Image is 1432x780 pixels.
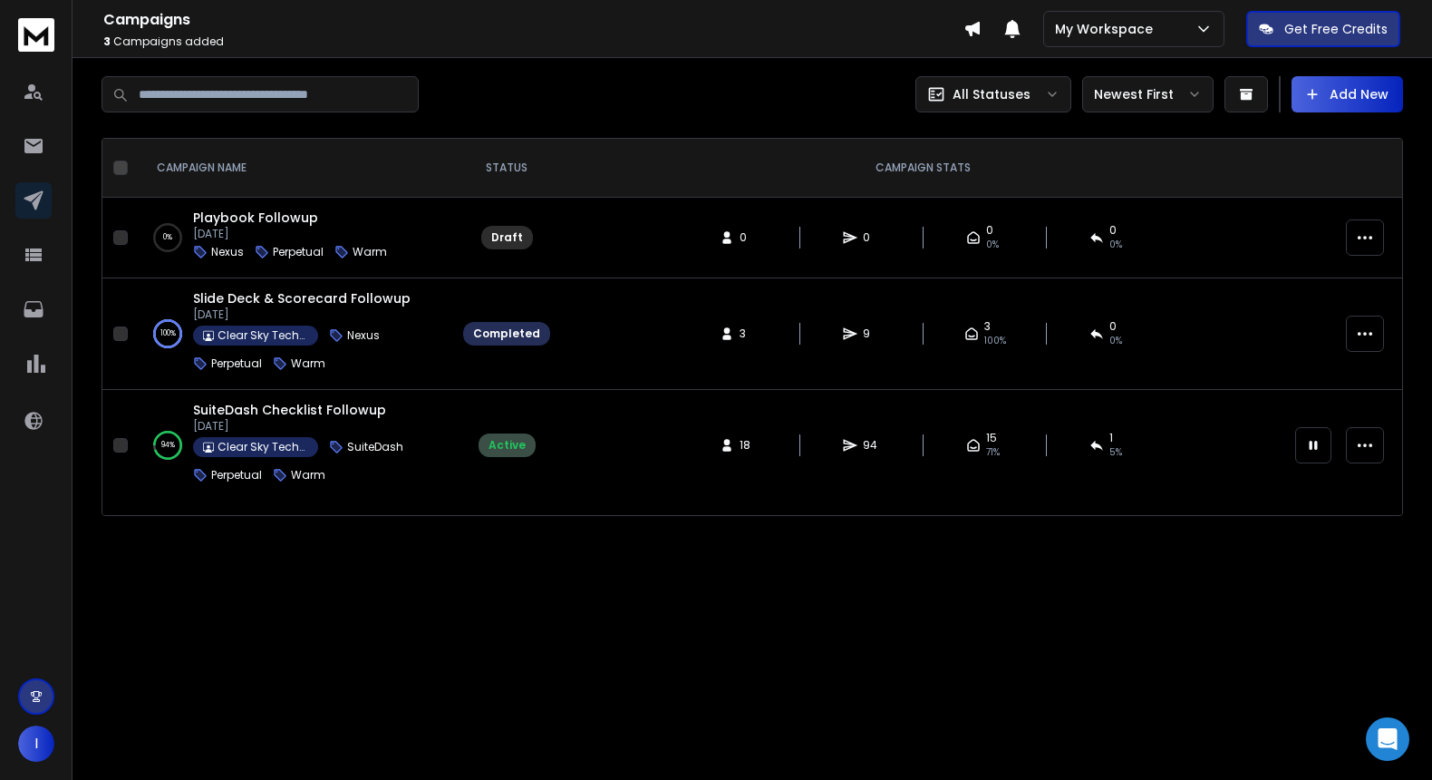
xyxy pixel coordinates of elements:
div: Completed [473,327,540,341]
p: Clear Sky Technologies [218,440,308,454]
button: Get Free Credits [1246,11,1400,47]
p: Perpetual [273,245,324,259]
span: 3 [103,34,111,49]
p: Get Free Credits [1284,20,1388,38]
span: 0 [1109,223,1117,238]
p: Nexus [347,328,380,343]
button: Add New [1292,76,1403,112]
button: I [18,726,54,762]
span: 3 [984,319,991,334]
span: 0% [986,238,999,252]
img: logo [18,18,54,52]
th: CAMPAIGN NAME [135,139,452,198]
div: Open Intercom Messenger [1366,717,1409,761]
p: Campaigns added [103,34,963,49]
span: 0 [740,230,758,245]
p: Clear Sky Technologies [218,328,308,343]
a: Slide Deck & Scorecard Followup [193,289,411,307]
span: 71 % [986,445,1000,460]
span: 3 [740,327,758,341]
p: Warm [291,356,325,371]
td: 0%Playbook Followup[DATE]NexusPerpetualWarm [135,198,452,278]
p: Warm [353,245,387,259]
p: [DATE] [193,419,434,434]
span: 100 % [984,334,1006,348]
th: CAMPAIGN STATS [561,139,1284,198]
span: 94 [863,438,881,453]
span: 15 [986,431,997,445]
div: Active [489,438,526,453]
p: My Workspace [1055,20,1160,38]
span: 0 % [1109,334,1122,348]
a: Playbook Followup [193,209,318,227]
p: [DATE] [193,307,434,322]
p: SuiteDash [347,440,403,454]
p: 94 % [161,436,175,454]
span: 5 % [1109,445,1122,460]
span: 0 [986,223,993,238]
h1: Campaigns [103,9,963,31]
p: 100 % [160,325,176,343]
span: 0% [1109,238,1122,252]
span: 0 [1109,319,1117,334]
td: 94%SuiteDash Checklist Followup[DATE]Clear Sky TechnologiesSuiteDashPerpetualWarm [135,390,452,502]
p: All Statuses [953,85,1030,103]
span: 18 [740,438,758,453]
button: Newest First [1082,76,1214,112]
div: Draft [491,230,523,245]
span: 9 [863,327,881,341]
p: Nexus [211,245,244,259]
p: 0 % [163,229,172,247]
a: SuiteDash Checklist Followup [193,401,386,419]
p: Perpetual [211,468,262,483]
p: [DATE] [193,227,387,241]
p: Warm [291,468,325,483]
span: 0 [863,230,881,245]
p: Perpetual [211,356,262,371]
span: 1 [1109,431,1113,445]
td: 100%Slide Deck & Scorecard Followup[DATE]Clear Sky TechnologiesNexusPerpetualWarm [135,278,452,390]
th: STATUS [452,139,561,198]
